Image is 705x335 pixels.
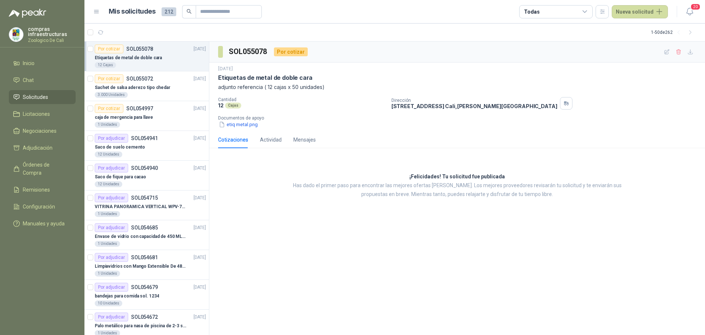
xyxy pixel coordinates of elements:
div: 12 Unidades [95,181,122,187]
div: 1 Unidades [95,271,120,277]
p: SOL054679 [131,285,158,290]
p: SOL054681 [131,255,158,260]
span: Licitaciones [23,110,50,118]
p: [DATE] [194,46,206,53]
p: SOL054940 [131,165,158,171]
p: Sachet de salsa aderezo tipo chedar [95,84,170,91]
div: Por adjudicar [95,164,128,172]
p: Saco de fique para cacao [95,174,146,181]
div: Por adjudicar [95,223,128,232]
button: etiq metal.png [218,121,258,128]
a: Por adjudicarSOL054679[DATE] bandejas para comida sol. 123410 Unidades [84,280,209,310]
p: Etiquetas de metal de doble cara [218,74,312,82]
div: Mensajes [293,136,316,144]
span: Órdenes de Compra [23,161,69,177]
h3: ¡Felicidades! Tu solicitud fue publicada [409,172,505,181]
button: 20 [683,5,696,18]
img: Company Logo [9,28,23,42]
div: Por cotizar [95,44,123,53]
a: Chat [9,73,76,87]
h3: SOL055078 [229,46,268,57]
p: [DATE] [194,314,206,321]
p: SOL054941 [131,136,158,141]
p: [DATE] [194,195,206,202]
p: caja de mergencia para llave [95,114,153,121]
span: Adjudicación [23,144,53,152]
span: Configuración [23,203,55,211]
a: Manuales y ayuda [9,217,76,231]
p: Zoologico De Cali [28,38,76,43]
p: [DATE] [194,254,206,261]
a: Negociaciones [9,124,76,138]
div: Cotizaciones [218,136,248,144]
p: [DATE] [194,224,206,231]
p: Etiquetas de metal de doble cara [95,54,162,61]
a: Por adjudicarSOL054681[DATE] Limpiavidrios con Mango Extensible De 48 a 78 cm1 Unidades [84,250,209,280]
span: 20 [690,3,701,10]
span: search [187,9,192,14]
span: Solicitudes [23,93,48,101]
a: Por cotizarSOL055078[DATE] Etiquetas de metal de doble cara12 Cajas [84,42,209,71]
p: SOL054672 [131,314,158,320]
p: [DATE] [194,284,206,291]
a: Por cotizarSOL054997[DATE] caja de mergencia para llave1 Unidades [84,101,209,131]
a: Por adjudicarSOL054940[DATE] Saco de fique para cacao12 Unidades [84,161,209,190]
a: Remisiones [9,183,76,197]
div: Por adjudicar [95,283,128,292]
div: Por cotizar [95,104,123,113]
div: 1 Unidades [95,122,120,128]
div: Por adjudicar [95,193,128,202]
p: 12 [218,102,224,108]
p: Documentos de apoyo [218,115,702,121]
p: SOL055072 [126,76,153,81]
a: Por adjudicarSOL054685[DATE] Envase de vidrio con capacidad de 450 ML – 9X8X8 CM Caja x 12 unidad... [84,220,209,250]
span: Remisiones [23,186,50,194]
p: VITRINA PANORAMICA VERTICAL WPV-700FA [95,203,186,210]
p: Has dado el primer paso para encontrar las mejores ofertas [PERSON_NAME]. Los mejores proveedores... [288,181,626,199]
div: Por adjudicar [95,253,128,262]
p: Dirección [391,98,557,103]
p: adjunto referencia ( 12 cajas x 50 unidades) [218,83,696,91]
div: Actividad [260,136,282,144]
p: [STREET_ADDRESS] Cali , [PERSON_NAME][GEOGRAPHIC_DATA] [391,103,557,109]
div: Por adjudicar [95,313,128,321]
div: 10 Unidades [95,300,122,306]
div: 12 Unidades [95,152,122,157]
span: 212 [162,7,176,16]
span: Inicio [23,59,35,67]
p: [DATE] [194,75,206,82]
h1: Mis solicitudes [109,6,156,17]
span: Negociaciones [23,127,57,135]
p: Cantidad [218,97,386,102]
a: Por cotizarSOL055072[DATE] Sachet de salsa aderezo tipo chedar3.000 Unidades [84,71,209,101]
div: 12 Cajas [95,62,116,68]
p: SOL054685 [131,225,158,230]
a: Inicio [9,56,76,70]
div: 1 Unidades [95,241,120,247]
p: bandejas para comida sol. 1234 [95,293,159,300]
p: SOL054715 [131,195,158,200]
div: Por cotizar [95,74,123,83]
div: 3.000 Unidades [95,92,128,98]
div: Todas [524,8,539,16]
p: compras infraestructuras [28,26,76,37]
a: Adjudicación [9,141,76,155]
div: Por adjudicar [95,134,128,143]
p: [DATE] [194,105,206,112]
p: Envase de vidrio con capacidad de 450 ML – 9X8X8 CM Caja x 12 unidades [95,233,186,240]
div: Cajas [225,103,241,108]
a: Órdenes de Compra [9,158,76,180]
p: [DATE] [194,165,206,172]
span: Manuales y ayuda [23,220,65,228]
a: Solicitudes [9,90,76,104]
span: Chat [23,76,34,84]
img: Logo peakr [9,9,46,18]
p: [DATE] [218,65,233,72]
p: SOL054997 [126,106,153,111]
div: 1 Unidades [95,211,120,217]
button: Nueva solicitud [612,5,668,18]
p: Palo metálico para nasa de piscina de 2-3 sol.1115 [95,322,186,329]
p: Limpiavidrios con Mango Extensible De 48 a 78 cm [95,263,186,270]
div: 1 - 50 de 262 [651,26,696,38]
p: [DATE] [194,135,206,142]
